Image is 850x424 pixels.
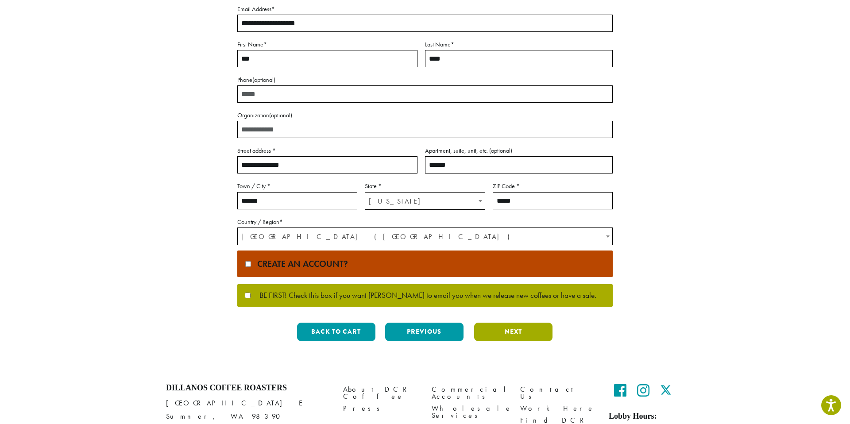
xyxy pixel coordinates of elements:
[237,39,417,50] label: First Name
[343,383,418,402] a: About DCR Coffee
[245,293,251,298] input: BE FIRST! Check this box if you want [PERSON_NAME] to email you when we release new coffees or ha...
[252,76,275,84] span: (optional)
[269,111,292,119] span: (optional)
[237,227,613,245] span: Country / Region
[520,403,595,415] a: Work Here
[432,403,507,422] a: Wholesale Services
[166,383,330,393] h4: Dillanos Coffee Roasters
[489,146,512,154] span: (optional)
[251,292,596,300] span: BE FIRST! Check this box if you want [PERSON_NAME] to email you when we release new coffees or ha...
[297,323,375,341] button: Back to cart
[520,383,595,402] a: Contact Us
[365,193,484,210] span: Washington
[432,383,507,402] a: Commercial Accounts
[238,228,612,245] span: United States (US)
[237,181,357,192] label: Town / City
[425,145,613,156] label: Apartment, suite, unit, etc.
[237,4,613,15] label: Email Address
[365,181,485,192] label: State
[493,181,613,192] label: ZIP Code
[425,39,613,50] label: Last Name
[343,403,418,415] a: Press
[609,412,684,421] h5: Lobby Hours:
[474,323,552,341] button: Next
[237,145,417,156] label: Street address
[385,323,464,341] button: Previous
[237,110,613,121] label: Organization
[253,258,348,270] span: Create an account?
[365,192,485,210] span: State
[245,261,251,267] input: Create an account?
